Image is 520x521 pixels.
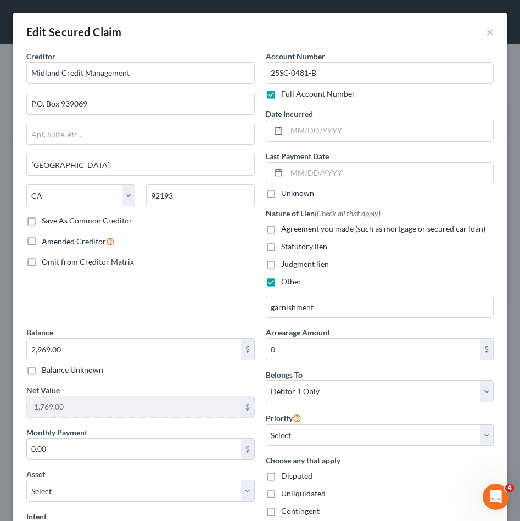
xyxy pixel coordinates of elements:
[26,469,45,479] span: Asset
[281,242,327,251] span: Statutory lien
[281,259,329,268] span: Judgment lien
[486,25,494,38] button: ×
[281,489,326,498] span: Unliquidated
[26,52,55,61] span: Creditor
[266,455,494,466] label: Choose any that apply
[266,339,480,360] input: 0.00
[27,93,254,114] input: Enter address...
[42,365,103,376] label: Balance Unknown
[26,427,87,438] label: Monthly Payment
[281,277,301,286] span: Other
[27,396,241,417] input: 0.00
[27,439,241,460] input: 0.00
[241,339,254,360] div: $
[281,88,355,99] label: Full Account Number
[281,188,314,199] label: Unknown
[281,471,312,480] span: Disputed
[266,108,313,120] label: Date Incurred
[42,215,132,226] label: Save As Common Creditor
[281,506,320,516] span: Contingent
[483,484,509,510] iframe: Intercom live chat
[241,396,254,417] div: $
[266,296,494,317] input: Specify...
[42,257,134,266] span: Omit from Creditor Matrix
[266,150,329,162] label: Last Payment Date
[480,339,493,360] div: $
[266,411,301,424] label: Priority
[27,339,241,360] input: 0.00
[26,62,255,84] input: Search creditor by name...
[266,62,494,84] input: --
[26,327,53,338] label: Balance
[281,224,485,233] span: Agreement you made (such as mortgage or secured car loan)
[266,370,303,379] span: Belongs To
[26,384,60,396] label: Net Value
[287,163,494,183] input: MM/DD/YYYY
[266,208,381,219] label: Nature of Lien
[266,327,330,338] label: Arrearage Amount
[26,24,121,40] div: Edit Secured Claim
[315,209,381,218] span: (Check all that apply)
[266,51,325,62] label: Account Number
[241,439,254,460] div: $
[146,184,255,206] input: Enter zip...
[287,120,494,141] input: MM/DD/YYYY
[27,154,254,175] input: Enter city...
[505,484,514,492] span: 4
[27,124,254,145] input: Apt, Suite, etc...
[42,237,106,246] span: Amended Creditor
